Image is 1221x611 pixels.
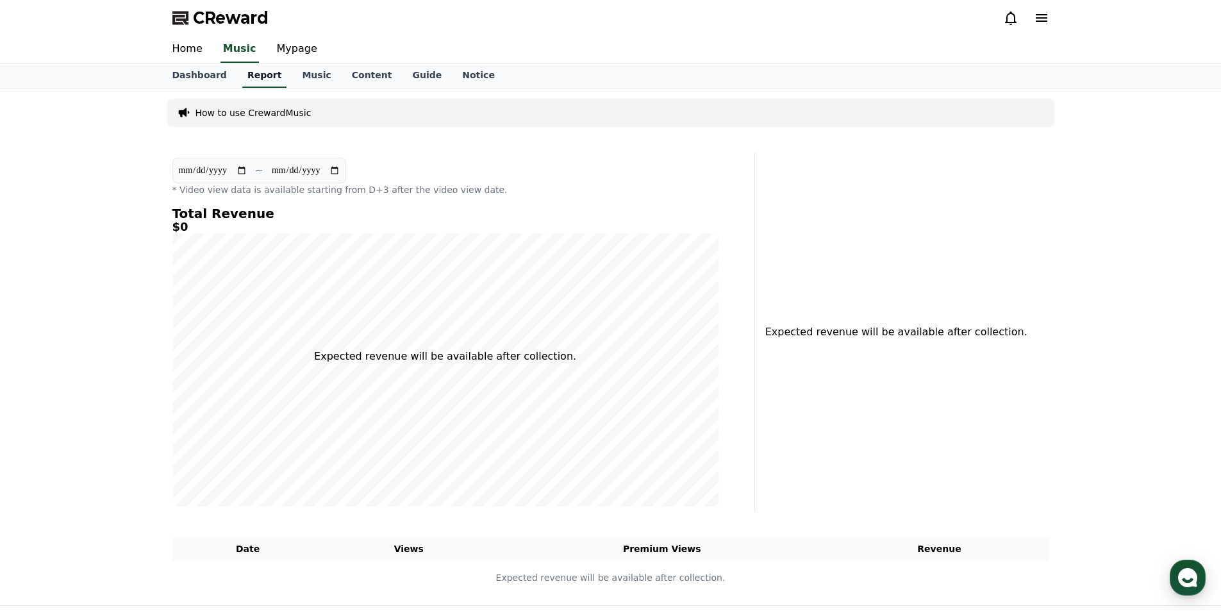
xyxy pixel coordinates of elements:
a: CReward [172,8,269,28]
a: Dashboard [162,63,237,88]
p: * Video view data is available starting from D+3 after the video view date. [172,183,718,196]
p: Expected revenue will be available after collection. [765,324,1020,340]
a: Music [292,63,341,88]
p: Expected revenue will be available after collection. [173,571,1049,585]
a: Notice [452,63,505,88]
a: Music [220,36,259,63]
th: Date [172,537,324,561]
th: Premium Views [494,537,830,561]
p: Expected revenue will be available after collection. [314,349,576,364]
a: Settings [165,406,246,439]
a: Home [4,406,85,439]
span: Home [33,426,55,436]
th: Views [324,537,494,561]
th: Revenue [830,537,1049,561]
p: ~ [255,163,263,178]
h4: Total Revenue [172,206,718,221]
h5: $0 [172,221,718,233]
a: Guide [402,63,452,88]
a: Report [242,63,287,88]
a: Messages [85,406,165,439]
a: How to use CrewardMusic [195,106,311,119]
a: Mypage [267,36,328,63]
span: Messages [106,426,144,437]
span: Settings [190,426,221,436]
a: Content [342,63,403,88]
a: Home [162,36,213,63]
span: CReward [193,8,269,28]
